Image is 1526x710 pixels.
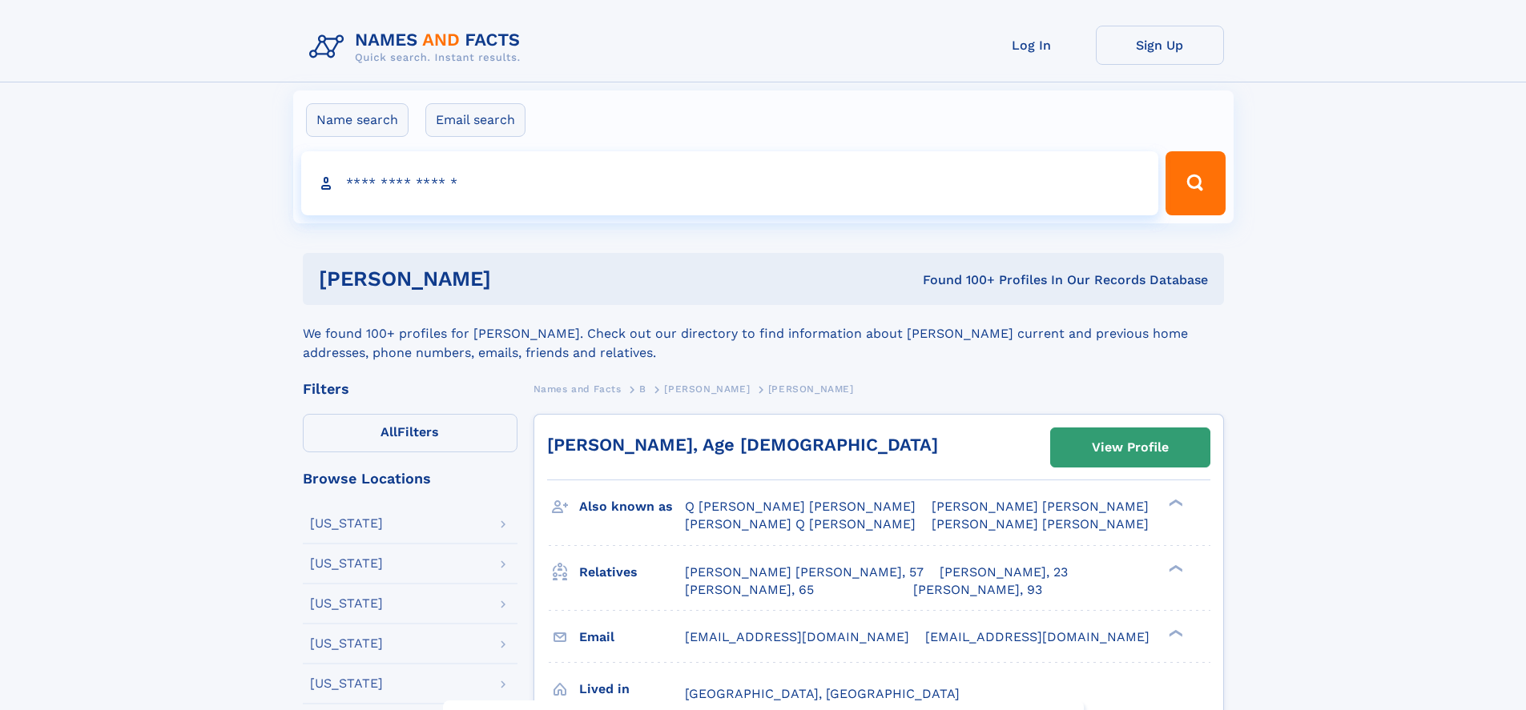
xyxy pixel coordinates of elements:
span: [PERSON_NAME] [PERSON_NAME] [932,516,1149,531]
div: Filters [303,382,517,396]
span: [PERSON_NAME] Q [PERSON_NAME] [685,516,916,531]
a: [PERSON_NAME], 65 [685,581,814,599]
a: Log In [968,26,1096,65]
a: [PERSON_NAME], Age [DEMOGRAPHIC_DATA] [547,435,938,455]
div: [US_STATE] [310,557,383,570]
a: [PERSON_NAME], 23 [940,564,1068,581]
h3: Email [579,624,685,651]
div: We found 100+ profiles for [PERSON_NAME]. Check out our directory to find information about [PERS... [303,305,1224,363]
div: [US_STATE] [310,637,383,650]
a: [PERSON_NAME] [PERSON_NAME], 57 [685,564,924,581]
div: Found 100+ Profiles In Our Records Database [707,271,1208,289]
h1: [PERSON_NAME] [319,269,707,289]
div: ❯ [1165,628,1184,638]
div: [US_STATE] [310,597,383,610]
span: [PERSON_NAME] [768,383,854,395]
img: Logo Names and Facts [303,26,533,69]
span: B [639,383,646,395]
h3: Relatives [579,559,685,586]
div: ❯ [1165,498,1184,508]
span: [PERSON_NAME] [664,383,750,395]
div: View Profile [1092,429,1169,466]
h3: Lived in [579,676,685,703]
a: B [639,379,646,399]
span: [PERSON_NAME] [PERSON_NAME] [932,499,1149,514]
h3: Also known as [579,493,685,520]
span: All [380,424,397,439]
a: Sign Up [1096,26,1224,65]
div: ❯ [1165,563,1184,573]
span: Q [PERSON_NAME] [PERSON_NAME] [685,499,916,514]
input: search input [301,151,1159,215]
label: Name search [306,103,409,137]
span: [EMAIL_ADDRESS][DOMAIN_NAME] [685,629,909,644]
div: [US_STATE] [310,677,383,690]
a: [PERSON_NAME], 93 [913,581,1042,599]
label: Filters [303,414,517,452]
a: [PERSON_NAME] [664,379,750,399]
a: Names and Facts [533,379,622,399]
button: Search Button [1166,151,1225,215]
span: [EMAIL_ADDRESS][DOMAIN_NAME] [925,629,1150,644]
div: [US_STATE] [310,517,383,530]
a: View Profile [1051,428,1210,467]
div: Browse Locations [303,471,517,486]
label: Email search [425,103,525,137]
span: [GEOGRAPHIC_DATA], [GEOGRAPHIC_DATA] [685,686,960,701]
